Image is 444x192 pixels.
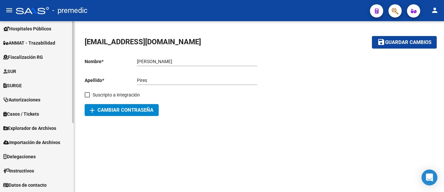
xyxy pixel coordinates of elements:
[385,40,431,46] span: Guardar cambios
[3,39,55,47] span: ANMAT - Trazabilidad
[431,6,439,14] mat-icon: person
[85,77,137,84] p: Apellido
[3,82,22,89] span: SURGE
[52,3,88,18] span: - premedic
[3,25,51,32] span: Hospitales Públicos
[90,107,153,113] span: Cambiar Contraseña
[3,54,43,61] span: Fiscalización RG
[85,58,137,65] p: Nombre
[377,38,385,46] mat-icon: save
[372,36,437,48] button: Guardar cambios
[88,106,96,114] mat-icon: add
[93,91,140,99] span: Suscripto a integración
[3,68,16,75] span: SUR
[3,110,39,118] span: Casos / Tickets
[3,153,36,160] span: Delegaciones
[85,38,201,46] span: [EMAIL_ADDRESS][DOMAIN_NAME]
[3,181,47,189] span: Datos de contacto
[85,104,159,116] button: Cambiar Contraseña
[3,96,40,103] span: Autorizaciones
[3,125,56,132] span: Explorador de Archivos
[422,170,437,185] div: Open Intercom Messenger
[5,6,13,14] mat-icon: menu
[3,167,34,174] span: Instructivos
[3,139,60,146] span: Importación de Archivos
